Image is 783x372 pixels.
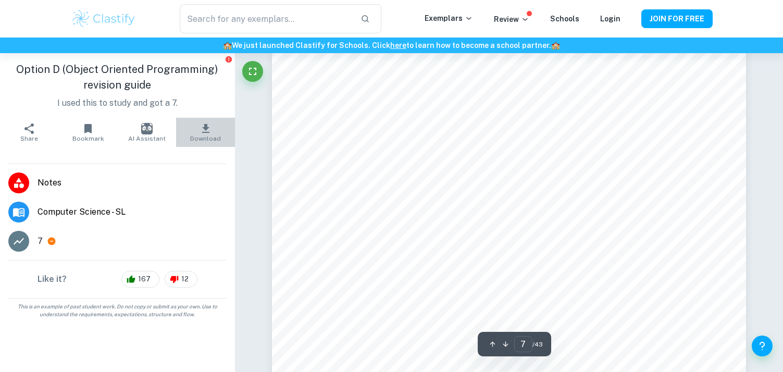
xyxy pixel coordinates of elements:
span: This is an example of past student work. Do not copy or submit as your own. Use to understand the... [4,303,231,318]
button: Bookmark [59,118,118,147]
h1: Option D (Object Oriented Programming) revision guide [8,61,227,93]
button: JOIN FOR FREE [641,9,713,28]
span: Notes [38,177,227,189]
div: 12 [165,271,197,288]
span: Download [190,135,221,142]
button: Fullscreen [242,61,263,82]
span: / 43 [532,340,543,349]
button: Report issue [225,55,233,63]
span: Computer Science - SL [38,206,227,218]
span: Bookmark [72,135,104,142]
p: Review [494,14,529,25]
p: 7 [38,235,43,247]
span: 167 [132,274,156,284]
p: Exemplars [425,13,473,24]
p: I used this to study and got a 7. [8,97,227,109]
h6: Like it? [38,273,67,286]
span: AI Assistant [128,135,166,142]
img: Clastify logo [71,8,137,29]
span: 🏫 [551,41,560,49]
span: 12 [176,274,194,284]
img: AI Assistant [141,123,153,134]
a: Schools [550,15,579,23]
span: Share [20,135,38,142]
span: 🏫 [223,41,232,49]
input: Search for any exemplars... [180,4,352,33]
button: Help and Feedback [752,336,773,356]
a: Login [600,15,620,23]
a: here [390,41,406,49]
div: 167 [121,271,159,288]
button: AI Assistant [117,118,176,147]
h6: We just launched Clastify for Schools. Click to learn how to become a school partner. [2,40,781,51]
button: Download [176,118,235,147]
